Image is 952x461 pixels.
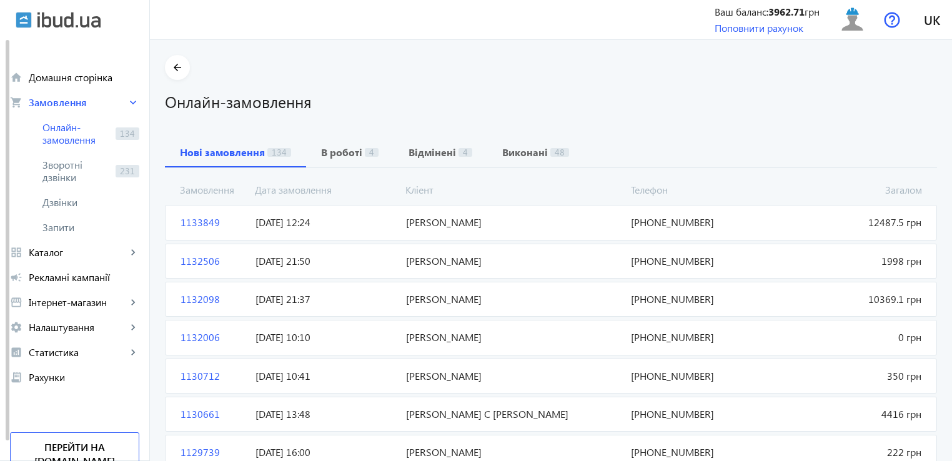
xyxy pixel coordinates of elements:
[250,407,400,421] span: [DATE] 13:48
[401,407,627,421] span: [PERSON_NAME] С [PERSON_NAME]
[776,407,926,421] span: 4416 грн
[365,148,379,157] span: 4
[626,254,776,268] span: [PHONE_NUMBER]
[176,292,250,306] span: 1132098
[29,296,127,309] span: Інтернет-магазин
[176,407,250,421] span: 1130661
[42,196,139,209] span: Дзвінки
[776,183,927,197] span: Загалом
[10,246,22,259] mat-icon: grid_view
[176,254,250,268] span: 1132506
[116,165,139,177] span: 231
[10,296,22,309] mat-icon: storefront
[776,330,926,344] span: 0 грн
[29,71,139,84] span: Домашня сторінка
[250,216,400,229] span: [DATE] 12:24
[176,445,250,459] span: 1129739
[250,183,400,197] span: Дата замовлення
[250,369,400,383] span: [DATE] 10:41
[127,346,139,359] mat-icon: keyboard_arrow_right
[10,321,22,334] mat-icon: settings
[924,12,940,27] span: uk
[127,296,139,309] mat-icon: keyboard_arrow_right
[321,147,362,157] b: В роботі
[884,12,900,28] img: help.svg
[401,292,627,306] span: [PERSON_NAME]
[116,127,139,140] span: 134
[626,445,776,459] span: [PHONE_NUMBER]
[10,271,22,284] mat-icon: campaign
[180,147,265,157] b: Нові замовлення
[29,371,139,384] span: Рахунки
[250,445,400,459] span: [DATE] 16:00
[838,6,866,34] img: user.svg
[401,369,627,383] span: [PERSON_NAME]
[10,371,22,384] mat-icon: receipt_long
[626,407,776,421] span: [PHONE_NUMBER]
[715,21,803,34] a: Поповнити рахунок
[127,246,139,259] mat-icon: keyboard_arrow_right
[626,292,776,306] span: [PHONE_NUMBER]
[42,121,111,146] span: Онлайн-замовлення
[37,12,101,28] img: ibud_text.svg
[626,183,776,197] span: Телефон
[29,346,127,359] span: Статистика
[768,5,805,18] b: 3962.71
[267,148,291,157] span: 134
[10,96,22,109] mat-icon: shopping_cart
[16,12,32,28] img: ibud.svg
[29,246,127,259] span: Каталог
[127,321,139,334] mat-icon: keyboard_arrow_right
[170,60,186,76] mat-icon: arrow_back
[776,445,926,459] span: 222 грн
[776,292,926,306] span: 10369.1 грн
[401,254,627,268] span: [PERSON_NAME]
[42,221,139,234] span: Запити
[626,216,776,229] span: [PHONE_NUMBER]
[626,330,776,344] span: [PHONE_NUMBER]
[10,346,22,359] mat-icon: analytics
[29,271,139,284] span: Рекламні кампанії
[29,321,127,334] span: Налаштування
[776,254,926,268] span: 1998 грн
[715,5,820,19] div: Ваш баланс: грн
[626,369,776,383] span: [PHONE_NUMBER]
[400,183,626,197] span: Кліент
[401,445,627,459] span: [PERSON_NAME]
[401,330,627,344] span: [PERSON_NAME]
[176,330,250,344] span: 1132006
[250,254,400,268] span: [DATE] 21:50
[250,292,400,306] span: [DATE] 21:37
[176,216,250,229] span: 1133849
[165,91,937,112] h1: Онлайн-замовлення
[776,216,926,229] span: 12487.5 грн
[127,96,139,109] mat-icon: keyboard_arrow_right
[10,71,22,84] mat-icon: home
[776,369,926,383] span: 350 грн
[502,147,548,157] b: Виконані
[42,159,111,184] span: Зворотні дзвінки
[29,96,127,109] span: Замовлення
[250,330,400,344] span: [DATE] 10:10
[175,183,250,197] span: Замовлення
[176,369,250,383] span: 1130712
[401,216,627,229] span: [PERSON_NAME]
[409,147,456,157] b: Відмінені
[459,148,472,157] span: 4
[550,148,569,157] span: 48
